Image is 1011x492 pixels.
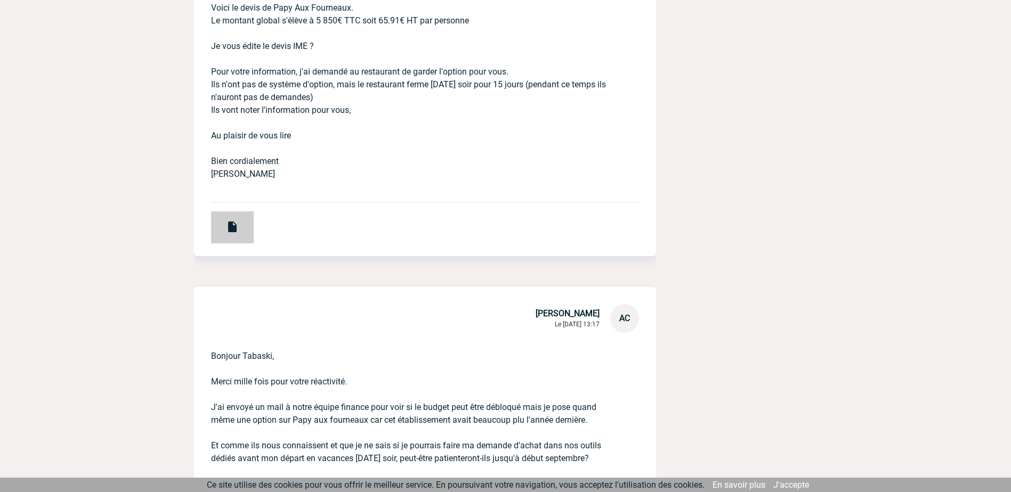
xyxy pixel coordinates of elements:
span: [PERSON_NAME] [536,308,600,318]
span: AC [619,313,630,323]
span: Ce site utilise des cookies pour vous offrir le meilleur service. En poursuivant votre navigation... [207,480,705,490]
a: IME - Papy Aux Fourneaux.pdf [194,217,254,227]
span: Le [DATE] 13:17 [555,321,600,328]
a: En savoir plus [713,480,765,490]
a: J'accepte [773,480,809,490]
